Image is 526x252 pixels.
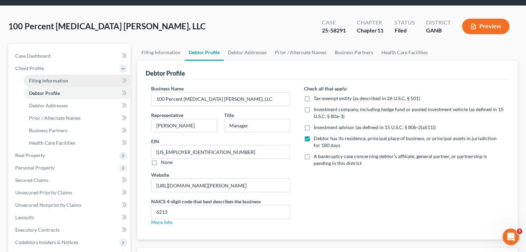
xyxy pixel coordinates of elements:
[151,119,217,132] input: Enter representative...
[151,145,290,158] input: --
[151,171,169,178] label: Website
[24,137,130,149] a: Health Care Facilities
[15,177,48,183] span: Secured Claims
[314,153,487,166] span: A bankruptcy case concerning debtor’s affiliate, general partner, or partnership is pending in th...
[395,27,415,35] div: Filed
[24,99,130,112] a: Debtor Addresses
[146,69,185,77] div: Debtor Profile
[185,44,224,61] a: Debtor Profile
[304,85,348,92] label: Check all that apply:
[426,27,451,35] div: GANB
[10,211,130,224] a: Lawsuits
[322,27,346,35] div: 25-58291
[395,19,415,27] div: Status
[322,19,346,27] div: Case
[314,95,420,101] span: Tax-exempt entity (as described in 26 U.S.C. § 501)
[151,179,290,192] input: --
[314,124,436,130] span: Investment advisor (as defined in 15 U.S.C. § 80b-2(a)(11))
[151,198,261,205] label: NAICS 4-digit code that best describes the business
[29,115,81,121] span: Prior / Alternate Names
[8,21,206,31] span: 100 Percent [MEDICAL_DATA] [PERSON_NAME], LLC
[15,214,34,220] span: Lawsuits
[314,106,504,119] span: Investment company, including hedge fund or pooled investment vehicle (as defined in 15 U.S.C. § ...
[15,65,44,71] span: Client Profile
[151,93,290,106] input: Enter name...
[151,205,290,219] input: XXXX
[15,239,78,245] span: Codebtors Insiders & Notices
[24,87,130,99] a: Debtor Profile
[462,19,509,34] button: Preview
[357,19,384,27] div: Chapter
[29,103,68,108] span: Debtor Addresses
[137,44,185,61] a: Filing Information
[24,75,130,87] a: Filing Information
[151,138,159,145] label: EIN
[377,44,432,61] a: Health Care Facilities
[29,78,68,84] span: Filing Information
[10,50,130,62] a: Case Dashboard
[10,186,130,199] a: Unsecured Priority Claims
[357,27,384,35] div: Chapter
[10,174,130,186] a: Secured Claims
[15,227,59,233] span: Executory Contracts
[151,85,184,92] label: Business Name
[502,229,519,245] iframe: Intercom live chat
[151,219,173,225] a: More Info
[151,112,183,119] label: Representative
[10,224,130,236] a: Executory Contracts
[15,152,45,158] span: Real Property
[377,27,384,33] span: 11
[161,159,173,166] label: None
[10,199,130,211] a: Unsecured Nonpriority Claims
[15,165,55,171] span: Personal Property
[224,44,271,61] a: Debtor Addresses
[29,140,75,146] span: Health Care Facilities
[24,124,130,137] a: Business Partners
[271,44,331,61] a: Prior / Alternate Names
[426,19,451,27] div: District
[314,135,497,148] span: Debtor has its residence, principal place of business, or principal assets in jurisdiction for 18...
[29,127,67,133] span: Business Partners
[24,112,130,124] a: Prior / Alternate Names
[15,53,50,59] span: Case Dashboard
[224,119,290,132] input: Enter title...
[517,229,522,234] span: 3
[29,90,60,96] span: Debtor Profile
[224,112,234,119] label: Title
[331,44,377,61] a: Business Partners
[15,202,81,208] span: Unsecured Nonpriority Claims
[15,190,72,195] span: Unsecured Priority Claims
